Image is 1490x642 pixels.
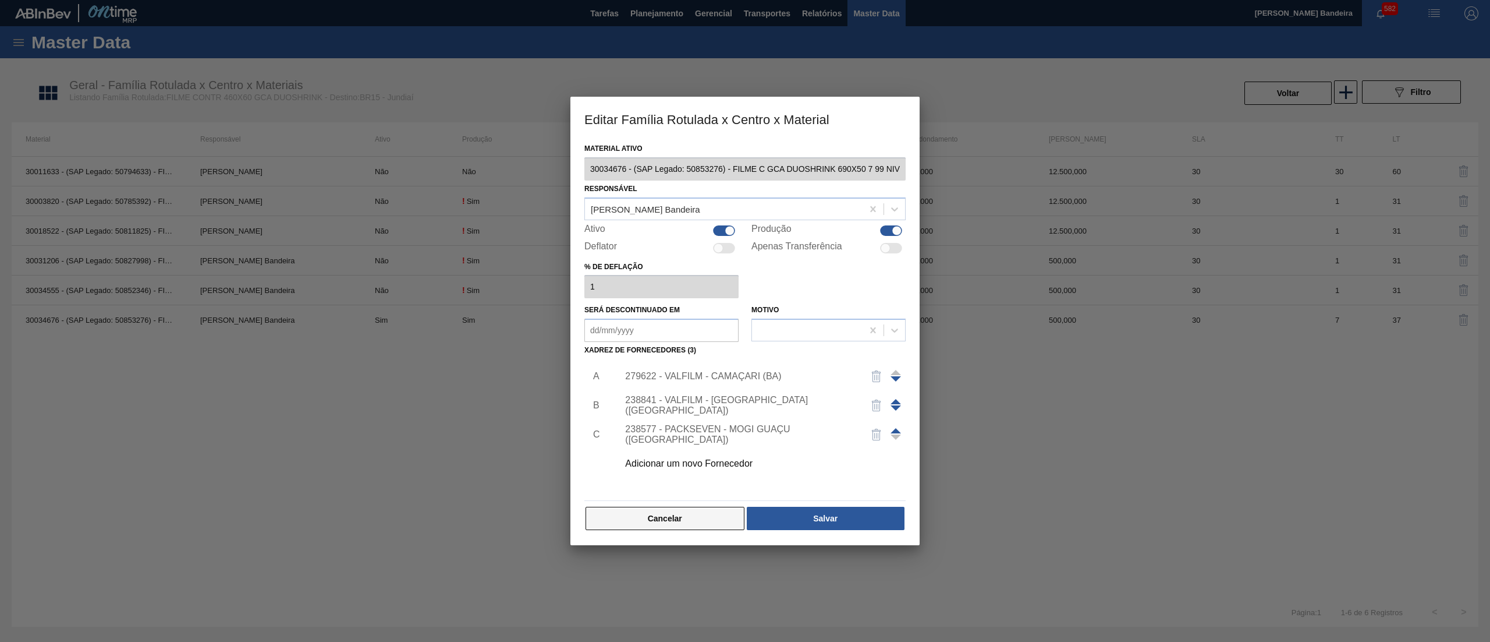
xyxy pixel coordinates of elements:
label: Ativo [584,224,605,238]
label: Motivo [751,306,779,314]
div: 279622 - VALFILM - CAMAÇARI (BA) [625,371,853,382]
input: dd/mm/yyyy [584,319,739,342]
img: delete-icon [870,428,884,442]
li: A [584,362,602,391]
button: delete-icon [863,362,891,390]
div: Adicionar um novo Fornecedor [625,458,853,469]
label: Será descontinuado em [584,306,680,314]
button: Cancelar [586,507,744,530]
div: [PERSON_NAME] Bandeira [591,204,700,214]
label: Material ativo [584,140,906,157]
button: delete-icon [863,391,891,419]
span: Mover para cima [891,376,901,382]
label: Deflator [584,241,617,255]
label: % de deflação [584,259,739,276]
label: Responsável [584,185,637,193]
div: 238841 - VALFILM - [GEOGRAPHIC_DATA] ([GEOGRAPHIC_DATA]) [625,395,853,416]
div: 238577 - PACKSEVEN - MOGI GUAÇU ([GEOGRAPHIC_DATA]) [625,424,853,445]
span: Mover para cima [891,399,901,404]
li: C [584,420,602,449]
label: Apenas Transferência [751,241,842,255]
li: B [584,391,602,420]
button: delete-icon [863,421,891,449]
img: delete-icon [870,369,884,383]
span: Mover para cima [891,405,901,411]
label: Xadrez de Fornecedores (3) [584,346,696,354]
h3: Editar Família Rotulada x Centro x Material [570,97,920,141]
button: Salvar [747,507,904,530]
img: delete-icon [870,398,884,412]
label: Produção [751,224,792,238]
span: Mover para cima [891,428,901,433]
